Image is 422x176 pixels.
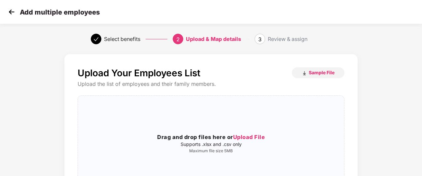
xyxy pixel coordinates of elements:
[78,81,344,88] div: Upload the list of employees and their family members.
[78,142,344,147] p: Supports .xlsx and .csv only
[268,34,307,44] div: Review & assign
[78,148,344,154] p: Maximum file size 5MB
[258,36,262,43] span: 3
[78,67,200,79] p: Upload Your Employees List
[302,71,307,76] img: download_icon
[7,7,17,17] img: svg+xml;base64,PHN2ZyB4bWxucz0iaHR0cDovL3d3dy53My5vcmcvMjAwMC9zdmciIHdpZHRoPSIzMCIgaGVpZ2h0PSIzMC...
[233,134,265,140] span: Upload File
[186,34,241,44] div: Upload & Map details
[93,37,99,42] span: check
[20,8,100,16] p: Add multiple employees
[309,69,334,76] span: Sample File
[78,133,344,142] h3: Drag and drop files here or
[176,36,180,43] span: 2
[104,34,140,44] div: Select benefits
[292,67,344,78] button: Sample File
